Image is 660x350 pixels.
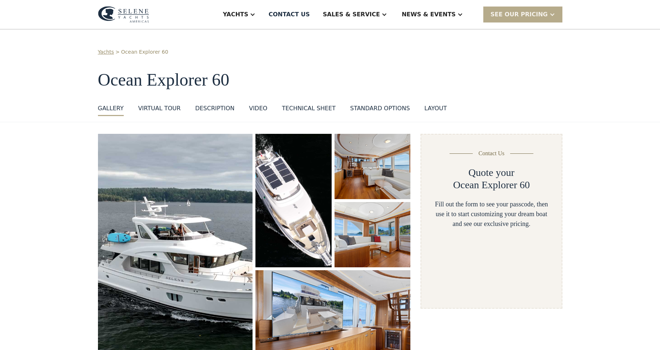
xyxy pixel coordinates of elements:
a: Yachts [98,48,114,56]
div: VIRTUAL TOUR [138,104,181,113]
iframe: Form 1 [433,239,550,293]
img: logo [98,6,149,23]
div: standard options [350,104,410,113]
div: SEE Our Pricing [483,7,562,22]
div: DESCRIPTION [195,104,234,113]
div: Contact Us [479,149,505,158]
div: GALLERY [98,104,124,113]
h2: Ocean Explorer 60 [453,179,530,191]
a: standard options [350,104,410,116]
a: Technical sheet [282,104,336,116]
h1: Ocean Explorer 60 [98,70,562,90]
a: open lightbox [335,134,411,199]
div: Yachts [223,10,248,19]
div: > [115,48,120,56]
div: Sales & Service [323,10,380,19]
h2: Quote your [468,166,515,179]
a: open lightbox [335,202,411,267]
div: SEE Our Pricing [491,10,548,19]
div: News & EVENTS [402,10,456,19]
a: VIDEO [249,104,267,116]
div: layout [425,104,447,113]
form: Yacht Detail Page form [421,134,562,309]
a: DESCRIPTION [195,104,234,116]
a: GALLERY [98,104,124,116]
div: Contact US [268,10,310,19]
div: VIDEO [249,104,267,113]
div: Technical sheet [282,104,336,113]
a: VIRTUAL TOUR [138,104,181,116]
a: Ocean Explorer 60 [121,48,168,56]
div: Fill out the form to see your passcode, then use it to start customizing your dream boat and see ... [433,199,550,229]
a: layout [425,104,447,116]
a: open lightbox [255,134,331,267]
